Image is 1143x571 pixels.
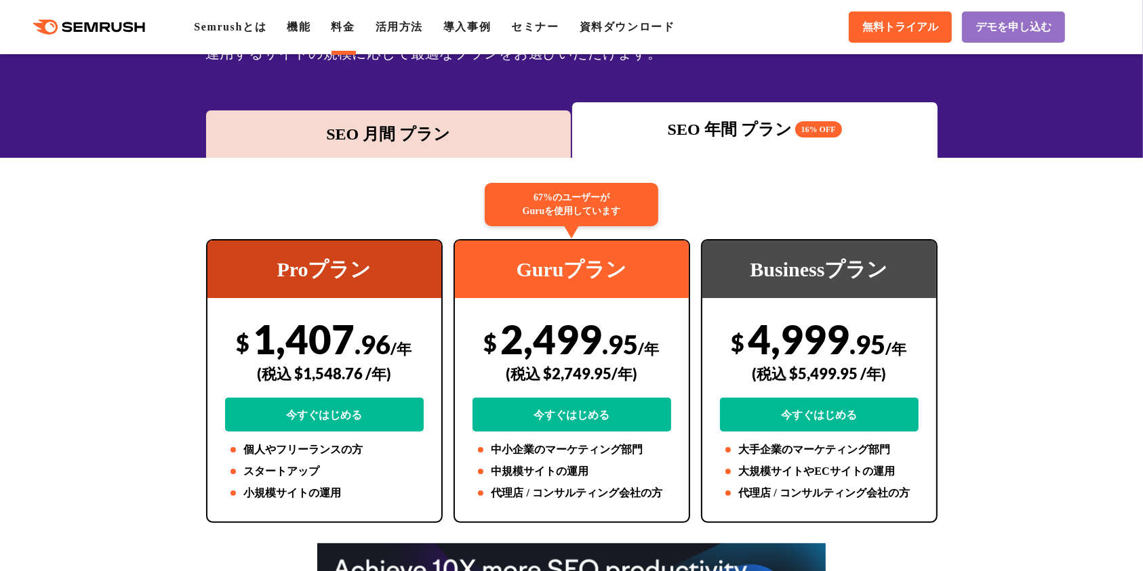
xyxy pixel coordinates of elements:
[731,329,745,356] span: $
[962,12,1065,43] a: デモを申し込む
[355,329,391,360] span: .96
[862,20,938,35] span: 無料トライアル
[225,398,424,431] a: 今すぐはじめる
[720,315,919,431] div: 4,999
[511,21,559,33] a: セミナー
[331,21,355,33] a: 料金
[473,463,671,480] li: 中規模サイトの運用
[473,350,671,398] div: (税込 $2,749.95/年)
[213,122,565,146] div: SEO 月間 プラン
[207,240,441,298] div: Proプラン
[639,339,660,358] span: /年
[287,21,310,33] a: 機能
[225,442,424,458] li: 個人やフリーランスの方
[702,240,936,298] div: Businessプラン
[194,21,266,33] a: Semrushとは
[225,315,424,431] div: 1,407
[473,442,671,458] li: 中小企業のマーケティング部門
[580,21,675,33] a: 資料ダウンロード
[850,329,886,360] span: .95
[473,398,671,431] a: 今すぐはじめる
[720,485,919,501] li: 代理店 / コンサルティング会社の方
[484,329,498,356] span: $
[720,463,919,480] li: 大規模サイトやECサイトの運用
[455,240,689,298] div: Guruプラン
[391,339,412,358] span: /年
[976,20,1051,35] span: デモを申し込む
[579,117,931,142] div: SEO 年間 プラン
[376,21,423,33] a: 活用方法
[225,463,424,480] li: スタートアップ
[473,315,671,431] div: 2,499
[225,350,424,398] div: (税込 $1,548.76 /年)
[720,398,919,431] a: 今すぐはじめる
[720,350,919,398] div: (税込 $5,499.95 /年)
[443,21,491,33] a: 導入事例
[886,339,907,358] span: /年
[225,485,424,501] li: 小規模サイトの運用
[485,183,658,226] div: 67%のユーザーが Guruを使用しています
[849,12,952,43] a: 無料トライアル
[795,121,842,138] span: 16% OFF
[720,442,919,458] li: 大手企業のマーケティング部門
[473,485,671,501] li: 代理店 / コンサルティング会社の方
[603,329,639,360] span: .95
[237,329,250,356] span: $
